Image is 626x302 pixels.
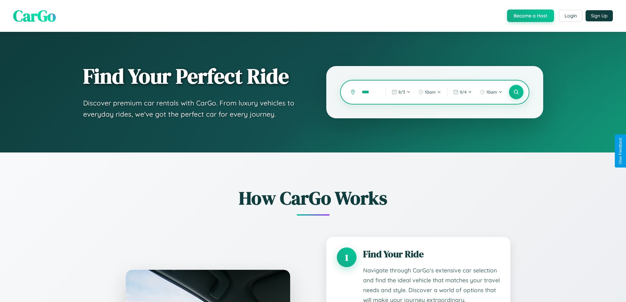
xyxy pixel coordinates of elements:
div: 1 [337,247,357,267]
button: Login [559,10,582,22]
button: 10am [476,87,506,97]
button: 9/4 [450,87,475,97]
button: Sign Up [586,10,613,21]
h1: Find Your Perfect Ride [83,65,300,88]
span: 9 / 4 [460,89,467,95]
h3: Find Your Ride [363,247,500,261]
button: 10am [415,87,444,97]
div: Give Feedback [618,138,623,164]
span: 9 / 3 [398,89,405,95]
p: Discover premium car rentals with CarGo. From luxury vehicles to everyday rides, we've got the pe... [83,98,300,120]
span: CarGo [13,5,56,27]
span: 10am [486,89,497,95]
button: Become a Host [507,10,554,22]
button: 9/3 [388,87,414,97]
h2: How CarGo Works [116,185,510,211]
span: 10am [425,89,436,95]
